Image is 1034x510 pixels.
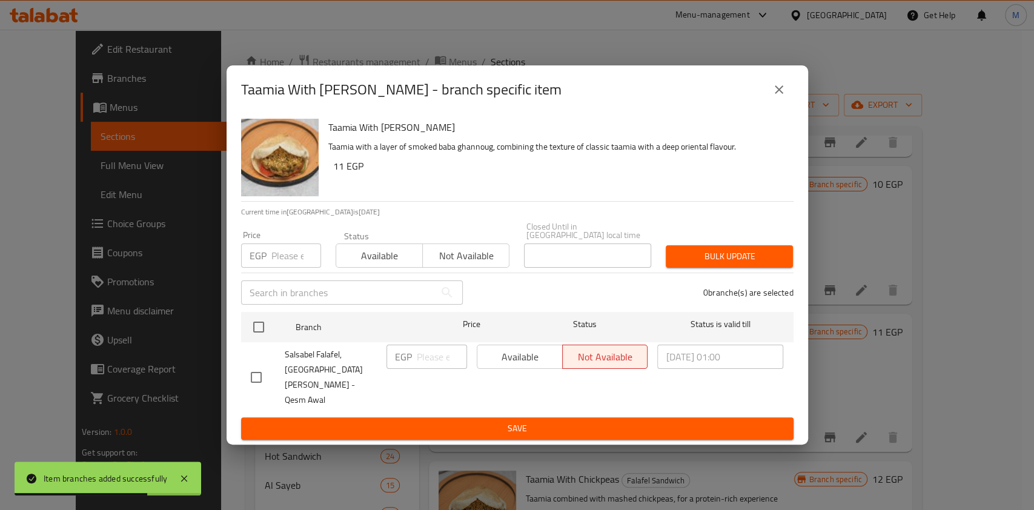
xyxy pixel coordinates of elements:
[657,317,783,332] span: Status is valid till
[333,157,784,174] h6: 11 EGP
[675,249,783,264] span: Bulk update
[296,320,422,335] span: Branch
[764,75,794,104] button: close
[241,280,435,305] input: Search in branches
[328,119,784,136] h6: Taamia With [PERSON_NAME]
[703,286,794,299] p: 0 branche(s) are selected
[251,421,784,436] span: Save
[241,207,794,217] p: Current time in [GEOGRAPHIC_DATA] is [DATE]
[422,243,509,268] button: Not available
[666,245,793,268] button: Bulk update
[241,417,794,440] button: Save
[395,349,412,364] p: EGP
[336,243,423,268] button: Available
[285,347,377,408] span: Salsabel Falafel, [GEOGRAPHIC_DATA][PERSON_NAME] - Qesm Awal
[417,345,467,369] input: Please enter price
[271,243,321,268] input: Please enter price
[241,119,319,196] img: Taamia With Baba Ghannoug
[522,317,648,332] span: Status
[428,247,505,265] span: Not available
[44,472,167,485] div: Item branches added successfully
[328,139,784,154] p: Taamia with a layer of smoked baba ghannoug, combining the texture of classic taamia with a deep ...
[431,317,512,332] span: Price
[241,80,562,99] h2: Taamia With [PERSON_NAME] - branch specific item
[341,247,418,265] span: Available
[250,248,267,263] p: EGP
